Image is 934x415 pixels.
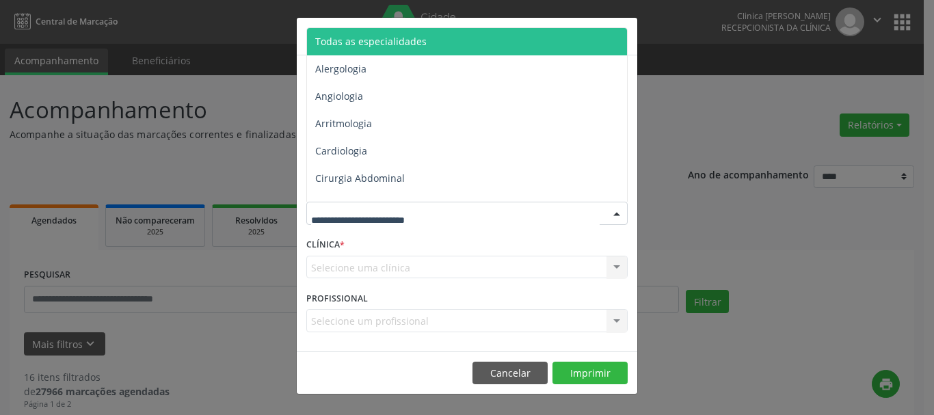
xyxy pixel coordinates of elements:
span: Alergologia [315,62,366,75]
span: Cirurgia Abdominal [315,172,405,185]
button: Close [610,18,637,51]
button: Cancelar [472,362,548,385]
button: Imprimir [552,362,628,385]
label: PROFISSIONAL [306,288,368,309]
span: Cardiologia [315,144,367,157]
label: CLÍNICA [306,235,345,256]
span: Cirurgia Bariatrica [315,199,399,212]
span: Angiologia [315,90,363,103]
h5: Relatório de agendamentos [306,27,463,45]
span: Arritmologia [315,117,372,130]
span: Todas as especialidades [315,35,427,48]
